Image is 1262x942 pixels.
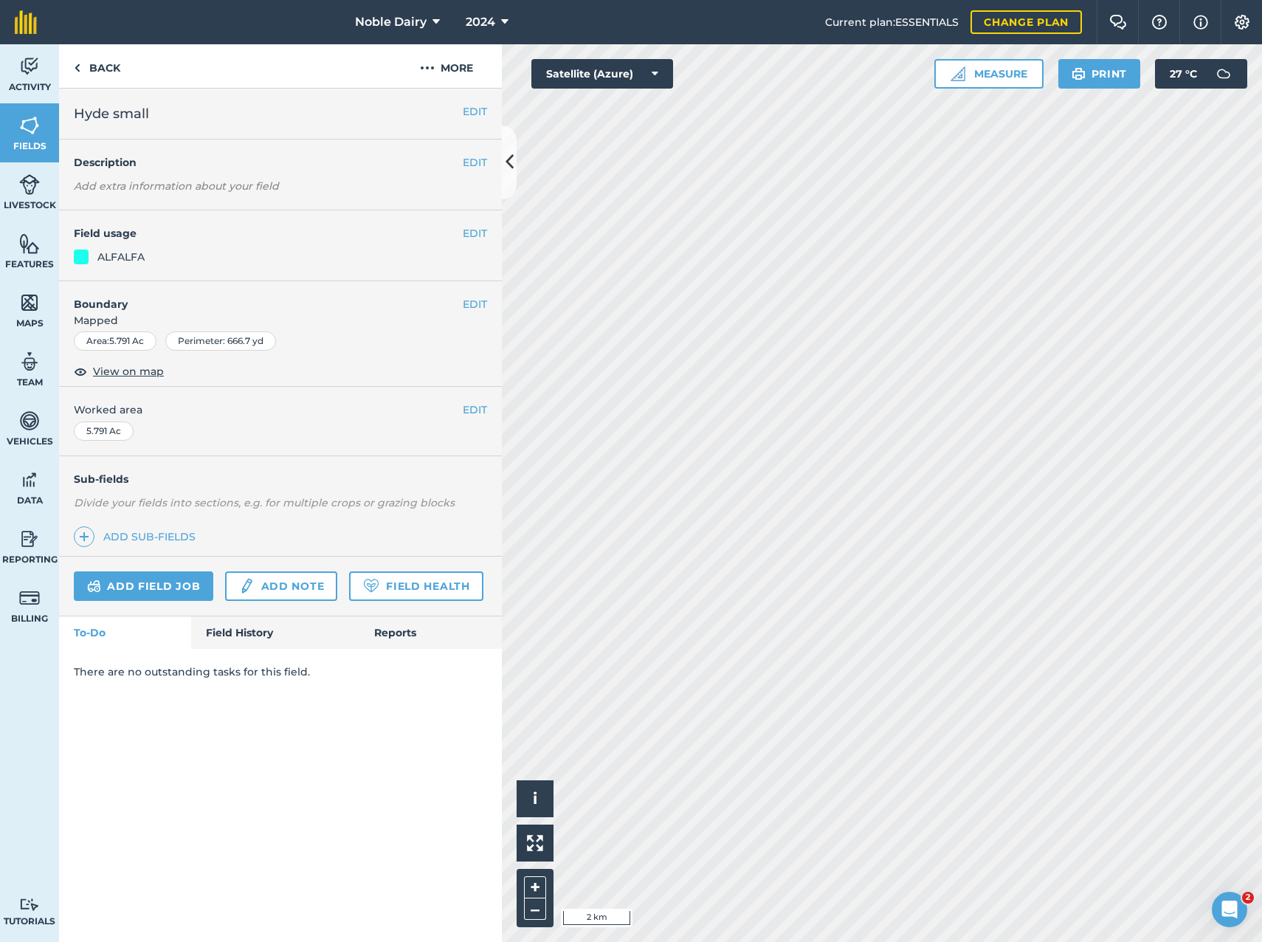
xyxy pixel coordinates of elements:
span: Noble Dairy [355,13,427,31]
img: svg+xml;base64,PHN2ZyB4bWxucz0iaHR0cDovL3d3dy53My5vcmcvMjAwMC9zdmciIHdpZHRoPSIxNCIgaGVpZ2h0PSIyNC... [79,528,89,546]
h4: Boundary [59,281,463,312]
button: View on map [74,362,164,380]
img: svg+xml;base64,PHN2ZyB4bWxucz0iaHR0cDovL3d3dy53My5vcmcvMjAwMC9zdmciIHdpZHRoPSI1NiIgaGVpZ2h0PSI2MC... [19,233,40,255]
img: svg+xml;base64,PD94bWwgdmVyc2lvbj0iMS4wIiBlbmNvZGluZz0idXRmLTgiPz4KPCEtLSBHZW5lcmF0b3I6IEFkb2JlIE... [19,528,40,550]
img: Four arrows, one pointing top left, one top right, one bottom right and the last bottom left [527,835,543,851]
img: svg+xml;base64,PD94bWwgdmVyc2lvbj0iMS4wIiBlbmNvZGluZz0idXRmLTgiPz4KPCEtLSBHZW5lcmF0b3I6IEFkb2JlIE... [19,410,40,432]
img: svg+xml;base64,PHN2ZyB4bWxucz0iaHR0cDovL3d3dy53My5vcmcvMjAwMC9zdmciIHdpZHRoPSI1NiIgaGVpZ2h0PSI2MC... [19,292,40,314]
a: Reports [359,616,502,649]
a: Add field job [74,571,213,601]
button: EDIT [463,154,487,171]
button: EDIT [463,402,487,418]
img: svg+xml;base64,PHN2ZyB4bWxucz0iaHR0cDovL3d3dy53My5vcmcvMjAwMC9zdmciIHdpZHRoPSIxOCIgaGVpZ2h0PSIyNC... [74,362,87,380]
img: svg+xml;base64,PD94bWwgdmVyc2lvbj0iMS4wIiBlbmNvZGluZz0idXRmLTgiPz4KPCEtLSBHZW5lcmF0b3I6IEFkb2JlIE... [1209,59,1238,89]
a: To-Do [59,616,191,649]
a: Add sub-fields [74,526,201,547]
div: ALFALFA [97,249,145,265]
iframe: Intercom live chat [1212,892,1247,927]
img: svg+xml;base64,PD94bWwgdmVyc2lvbj0iMS4wIiBlbmNvZGluZz0idXRmLTgiPz4KPCEtLSBHZW5lcmF0b3I6IEFkb2JlIE... [19,173,40,196]
span: Hyde small [74,103,149,124]
div: 5.791 Ac [74,422,134,441]
img: svg+xml;base64,PHN2ZyB4bWxucz0iaHR0cDovL3d3dy53My5vcmcvMjAwMC9zdmciIHdpZHRoPSIxNyIgaGVpZ2h0PSIxNy... [1193,13,1208,31]
img: svg+xml;base64,PD94bWwgdmVyc2lvbj0iMS4wIiBlbmNvZGluZz0idXRmLTgiPz4KPCEtLSBHZW5lcmF0b3I6IEFkb2JlIE... [19,351,40,373]
a: Back [59,44,135,88]
span: 2 [1242,892,1254,904]
span: Worked area [74,402,487,418]
button: Satellite (Azure) [531,59,673,89]
h4: Field usage [74,225,463,241]
a: Change plan [970,10,1082,34]
img: svg+xml;base64,PD94bWwgdmVyc2lvbj0iMS4wIiBlbmNvZGluZz0idXRmLTgiPz4KPCEtLSBHZW5lcmF0b3I6IEFkb2JlIE... [87,577,101,595]
img: A question mark icon [1151,15,1168,30]
button: + [524,876,546,898]
button: i [517,780,554,817]
div: Perimeter : 666.7 yd [165,331,276,351]
button: – [524,898,546,920]
h4: Sub-fields [59,471,502,487]
a: Add note [225,571,337,601]
img: svg+xml;base64,PHN2ZyB4bWxucz0iaHR0cDovL3d3dy53My5vcmcvMjAwMC9zdmciIHdpZHRoPSIyMCIgaGVpZ2h0PSIyNC... [420,59,435,77]
h4: Description [74,154,487,171]
a: Field History [191,616,359,649]
img: svg+xml;base64,PD94bWwgdmVyc2lvbj0iMS4wIiBlbmNvZGluZz0idXRmLTgiPz4KPCEtLSBHZW5lcmF0b3I6IEFkb2JlIE... [19,469,40,491]
span: 2024 [466,13,495,31]
img: fieldmargin Logo [15,10,37,34]
span: 27 ° C [1170,59,1197,89]
img: svg+xml;base64,PD94bWwgdmVyc2lvbj0iMS4wIiBlbmNvZGluZz0idXRmLTgiPz4KPCEtLSBHZW5lcmF0b3I6IEFkb2JlIE... [19,55,40,78]
img: svg+xml;base64,PD94bWwgdmVyc2lvbj0iMS4wIiBlbmNvZGluZz0idXRmLTgiPz4KPCEtLSBHZW5lcmF0b3I6IEFkb2JlIE... [238,577,255,595]
button: EDIT [463,103,487,120]
span: Current plan : ESSENTIALS [825,14,959,30]
span: Mapped [59,312,502,329]
img: svg+xml;base64,PHN2ZyB4bWxucz0iaHR0cDovL3d3dy53My5vcmcvMjAwMC9zdmciIHdpZHRoPSI1NiIgaGVpZ2h0PSI2MC... [19,114,40,137]
button: More [391,44,502,88]
img: svg+xml;base64,PD94bWwgdmVyc2lvbj0iMS4wIiBlbmNvZGluZz0idXRmLTgiPz4KPCEtLSBHZW5lcmF0b3I6IEFkb2JlIE... [19,587,40,609]
img: Ruler icon [951,66,965,81]
button: EDIT [463,225,487,241]
button: Print [1058,59,1141,89]
button: EDIT [463,296,487,312]
p: There are no outstanding tasks for this field. [74,664,487,680]
img: A cog icon [1233,15,1251,30]
a: Field Health [349,571,483,601]
em: Divide your fields into sections, e.g. for multiple crops or grazing blocks [74,496,455,509]
span: View on map [93,363,164,379]
img: svg+xml;base64,PHN2ZyB4bWxucz0iaHR0cDovL3d3dy53My5vcmcvMjAwMC9zdmciIHdpZHRoPSI5IiBoZWlnaHQ9IjI0Ii... [74,59,80,77]
img: Two speech bubbles overlapping with the left bubble in the forefront [1109,15,1127,30]
div: Area : 5.791 Ac [74,331,156,351]
span: i [533,789,537,808]
img: svg+xml;base64,PHN2ZyB4bWxucz0iaHR0cDovL3d3dy53My5vcmcvMjAwMC9zdmciIHdpZHRoPSIxOSIgaGVpZ2h0PSIyNC... [1072,65,1086,83]
button: 27 °C [1155,59,1247,89]
button: Measure [934,59,1044,89]
img: svg+xml;base64,PD94bWwgdmVyc2lvbj0iMS4wIiBlbmNvZGluZz0idXRmLTgiPz4KPCEtLSBHZW5lcmF0b3I6IEFkb2JlIE... [19,898,40,912]
em: Add extra information about your field [74,179,279,193]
